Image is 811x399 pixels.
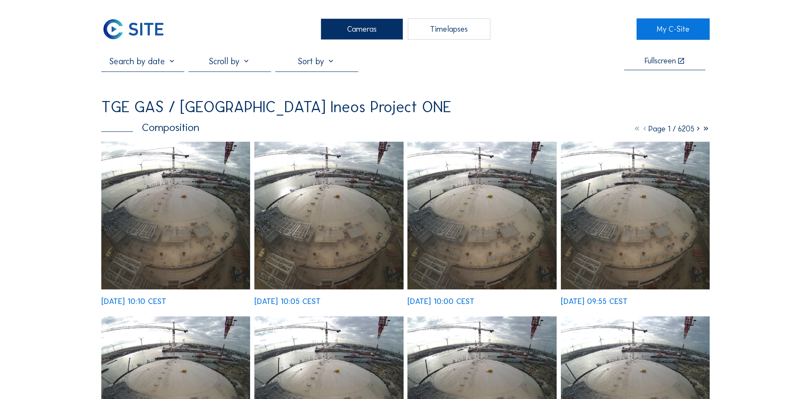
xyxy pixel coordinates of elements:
div: TGE GAS / [GEOGRAPHIC_DATA] Ineos Project ONE [101,99,451,115]
div: [DATE] 09:55 CEST [561,298,628,305]
div: Fullscreen [645,57,676,65]
a: My C-Site [637,18,710,40]
a: C-SITE Logo [101,18,174,40]
div: [DATE] 10:05 CEST [254,298,321,305]
div: [DATE] 10:00 CEST [407,298,475,305]
div: [DATE] 10:10 CEST [101,298,166,305]
div: Timelapses [408,18,490,40]
div: Composition [101,122,199,133]
img: C-SITE Logo [101,18,165,40]
span: Page 1 / 6205 [649,124,694,134]
input: Search by date 󰅀 [101,56,184,66]
img: image_53052282 [407,142,556,289]
img: image_53052344 [254,142,403,289]
img: image_53052512 [101,142,250,289]
img: image_53052122 [561,142,710,289]
div: Cameras [321,18,403,40]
